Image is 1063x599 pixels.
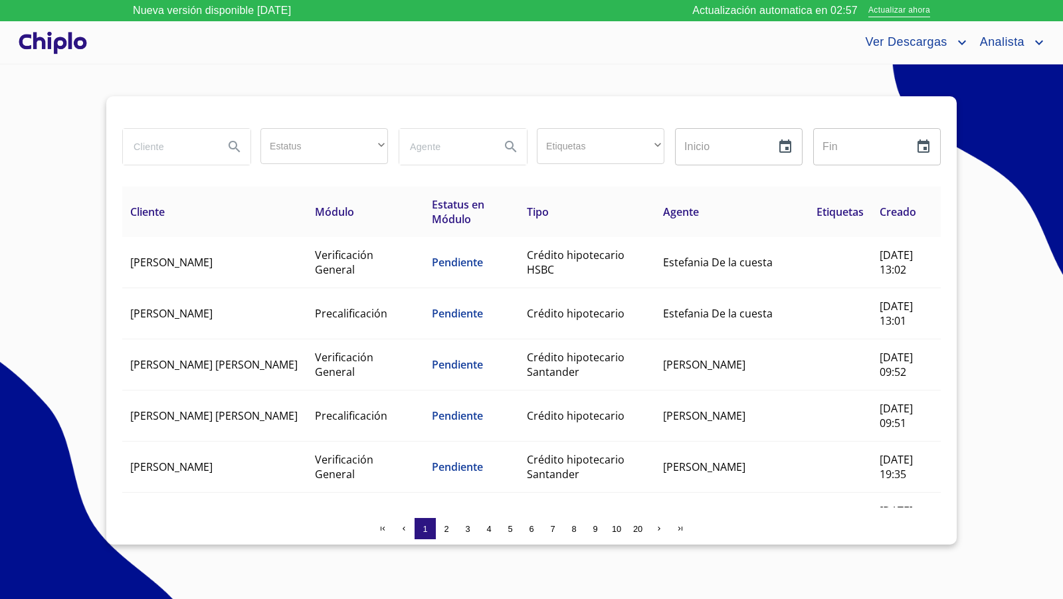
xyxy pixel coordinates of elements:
[432,357,483,372] span: Pendiente
[527,452,625,481] span: Crédito hipotecario Santander
[130,460,213,474] span: [PERSON_NAME]
[508,524,512,534] span: 5
[663,460,745,474] span: [PERSON_NAME]
[399,129,490,165] input: search
[315,408,387,423] span: Precalificación
[593,524,597,534] span: 9
[478,518,500,539] button: 4
[495,131,527,163] button: Search
[527,205,549,219] span: Tipo
[529,524,533,534] span: 6
[527,306,625,321] span: Crédito hipotecario
[663,205,699,219] span: Agente
[855,32,969,53] button: account of current user
[542,518,563,539] button: 7
[550,524,555,534] span: 7
[880,299,913,328] span: [DATE] 13:01
[663,255,773,270] span: Estefania De la cuesta
[970,32,1031,53] span: Analista
[133,3,291,19] p: Nueva versión disponible [DATE]
[444,524,448,534] span: 2
[457,518,478,539] button: 3
[527,350,625,379] span: Crédito hipotecario Santander
[970,32,1047,53] button: account of current user
[880,503,913,533] span: [DATE] 19:20
[432,460,483,474] span: Pendiente
[415,518,436,539] button: 1
[500,518,521,539] button: 5
[315,306,387,321] span: Precalificación
[130,306,213,321] span: [PERSON_NAME]
[537,128,664,164] div: ​
[585,518,606,539] button: 9
[880,248,913,277] span: [DATE] 13:02
[436,518,457,539] button: 2
[627,518,648,539] button: 20
[880,452,913,481] span: [DATE] 19:35
[527,248,625,277] span: Crédito hipotecario HSBC
[571,524,576,534] span: 8
[423,524,427,534] span: 1
[868,4,930,18] span: Actualizar ahora
[260,128,388,164] div: ​
[663,408,745,423] span: [PERSON_NAME]
[315,350,373,379] span: Verificación General
[880,401,913,430] span: [DATE] 09:51
[315,452,373,481] span: Verificación General
[633,524,642,534] span: 20
[432,197,484,226] span: Estatus en Módulo
[130,255,213,270] span: [PERSON_NAME]
[817,205,864,219] span: Etiquetas
[486,524,491,534] span: 4
[880,205,916,219] span: Creado
[315,205,354,219] span: Módulo
[563,518,585,539] button: 8
[465,524,470,534] span: 3
[130,205,165,219] span: Cliente
[315,248,373,277] span: Verificación General
[612,524,621,534] span: 10
[432,306,483,321] span: Pendiente
[130,357,298,372] span: [PERSON_NAME] [PERSON_NAME]
[521,518,542,539] button: 6
[432,408,483,423] span: Pendiente
[663,357,745,372] span: [PERSON_NAME]
[130,408,298,423] span: [PERSON_NAME] [PERSON_NAME]
[527,408,625,423] span: Crédito hipotecario
[880,350,913,379] span: [DATE] 09:52
[606,518,627,539] button: 10
[123,129,213,165] input: search
[219,131,250,163] button: Search
[432,255,483,270] span: Pendiente
[663,306,773,321] span: Estefania De la cuesta
[855,32,953,53] span: Ver Descargas
[692,3,858,19] p: Actualización automatica en 02:57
